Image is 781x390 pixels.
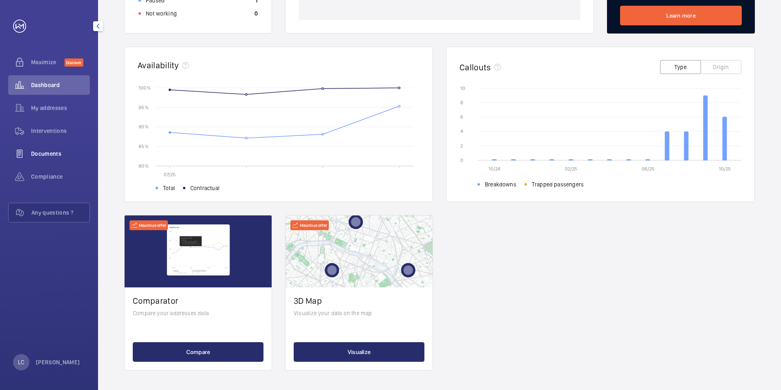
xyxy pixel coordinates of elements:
h2: 3D Map [294,296,424,306]
span: My addresses [31,104,90,112]
a: Learn more [620,6,742,25]
text: 2 [460,143,463,149]
span: Breakdowns [485,180,516,188]
div: Maximize offer [290,220,329,230]
p: Visualize your data on the map [294,309,424,317]
p: Compare your addresses data [133,309,263,317]
text: 4 [460,128,463,134]
span: Total [163,184,175,192]
p: 0 [254,9,258,18]
span: Compliance [31,173,90,181]
span: Trapped passengers [532,180,584,188]
span: Interventions [31,127,90,135]
text: 6 [460,114,463,120]
text: 10 [460,85,465,91]
p: LC [18,358,24,366]
text: 0 [460,157,463,163]
button: Visualize [294,342,424,362]
div: Maximize offer [129,220,168,230]
span: Contractual [190,184,219,192]
text: 100 % [138,85,151,90]
span: Maximize [31,58,65,66]
text: 07/25 [164,172,176,177]
span: Dashboard [31,81,90,89]
text: 80 % [138,163,149,168]
span: Discover [65,58,83,67]
text: 10/24 [489,166,500,172]
p: [PERSON_NAME] [36,358,80,366]
text: 02/25 [565,166,577,172]
text: 95 % [138,104,149,110]
button: Type [660,60,701,74]
text: 10/25 [719,166,731,172]
text: 85 % [138,143,149,149]
h2: Availability [138,60,179,70]
text: 06/25 [642,166,654,172]
text: 90 % [138,124,149,130]
button: Origin [701,60,741,74]
span: Documents [31,150,90,158]
text: 8 [460,100,463,105]
h2: Callouts [460,62,491,72]
button: Compare [133,342,263,362]
h2: Comparator [133,296,263,306]
p: Not working [146,9,177,18]
span: Any questions ? [31,208,89,217]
